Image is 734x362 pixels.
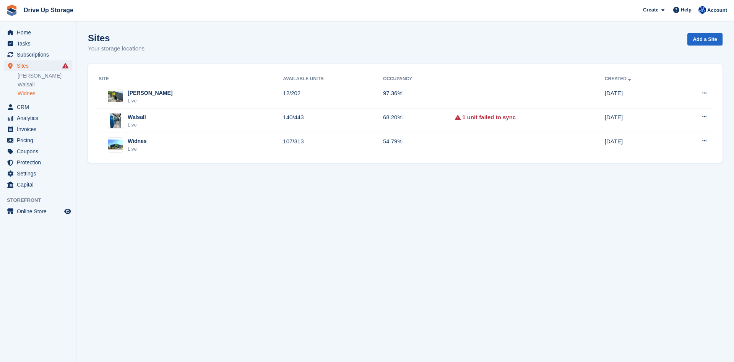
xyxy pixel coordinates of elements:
a: 1 unit failed to sync [462,113,516,122]
td: 97.36% [383,85,455,109]
span: Pricing [17,135,63,146]
div: Walsall [128,113,146,121]
td: 12/202 [283,85,383,109]
h1: Sites [88,33,145,43]
td: [DATE] [605,109,674,133]
a: menu [4,135,72,146]
a: menu [4,113,72,123]
a: menu [4,168,72,179]
a: Walsall [18,81,72,88]
td: 54.79% [383,133,455,157]
a: menu [4,60,72,71]
div: [PERSON_NAME] [128,89,172,97]
a: Drive Up Storage [21,4,76,16]
span: Create [643,6,658,14]
a: menu [4,27,72,38]
span: Online Store [17,206,63,217]
i: Smart entry sync failures have occurred [62,63,68,69]
div: Live [128,97,172,105]
a: menu [4,146,72,157]
td: 107/313 [283,133,383,157]
span: Protection [17,157,63,168]
a: menu [4,49,72,60]
td: 68.20% [383,109,455,133]
img: Widnes Team [698,6,706,14]
span: Home [17,27,63,38]
a: menu [4,124,72,135]
a: menu [4,157,72,168]
th: Available Units [283,73,383,85]
span: Help [681,6,692,14]
a: menu [4,102,72,112]
div: Widnes [128,137,147,145]
a: [PERSON_NAME] [18,72,72,80]
a: menu [4,38,72,49]
span: Coupons [17,146,63,157]
th: Site [97,73,283,85]
td: [DATE] [605,85,674,109]
span: CRM [17,102,63,112]
span: Account [707,6,727,14]
a: Add a Site [687,33,723,45]
span: Capital [17,179,63,190]
a: Created [605,76,633,81]
span: Analytics [17,113,63,123]
td: [DATE] [605,133,674,157]
span: Storefront [7,196,76,204]
a: menu [4,179,72,190]
div: Live [128,121,146,129]
img: Image of Widnes site [108,140,123,150]
a: menu [4,206,72,217]
img: Image of Stroud site [108,91,123,102]
p: Your storage locations [88,44,145,53]
span: Settings [17,168,63,179]
div: Live [128,145,147,153]
img: Image of Walsall site [110,113,121,128]
a: Widnes [18,90,72,97]
img: stora-icon-8386f47178a22dfd0bd8f6a31ec36ba5ce8667c1dd55bd0f319d3a0aa187defe.svg [6,5,18,16]
span: Subscriptions [17,49,63,60]
span: Tasks [17,38,63,49]
a: Preview store [63,207,72,216]
td: 140/443 [283,109,383,133]
span: Sites [17,60,63,71]
th: Occupancy [383,73,455,85]
span: Invoices [17,124,63,135]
